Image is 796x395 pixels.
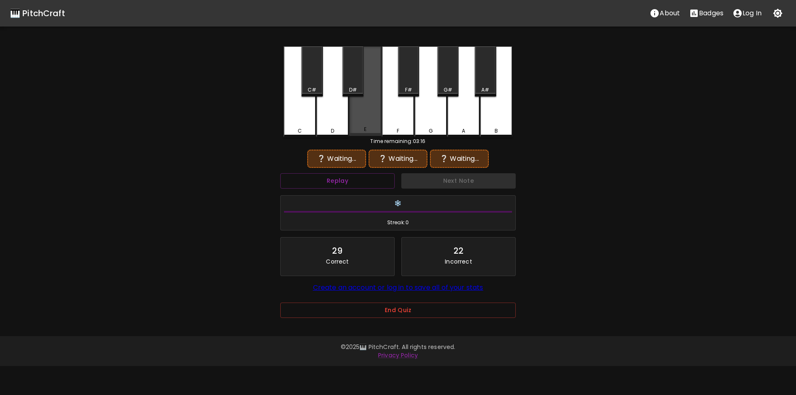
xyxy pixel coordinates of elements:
[284,218,512,227] span: Streak: 0
[378,351,418,359] a: Privacy Policy
[284,138,512,145] div: Time remaining: 03:16
[373,154,423,164] div: ❔ Waiting...
[280,173,395,189] button: Replay
[445,257,472,266] p: Incorrect
[298,127,302,135] div: C
[364,126,366,133] div: E
[284,199,512,208] h6: ❄️
[331,127,334,135] div: D
[660,8,680,18] p: About
[308,86,316,94] div: C#
[684,5,728,22] button: Stats
[699,8,723,18] p: Badges
[645,5,684,22] button: About
[313,283,483,292] a: Create an account or log in to save all of your stats
[159,343,637,351] p: © 2025 🎹 PitchCraft. All rights reserved.
[444,86,452,94] div: G#
[462,127,465,135] div: A
[311,154,362,164] div: ❔ Waiting...
[743,8,762,18] p: Log In
[481,86,489,94] div: A#
[454,244,464,257] div: 22
[280,303,516,318] button: End Quiz
[332,244,342,257] div: 29
[10,7,65,20] a: 🎹 PitchCraft
[429,127,433,135] div: G
[495,127,498,135] div: B
[405,86,412,94] div: F#
[728,5,766,22] button: account of current user
[434,154,485,164] div: ❔ Waiting...
[397,127,399,135] div: F
[349,86,357,94] div: D#
[326,257,349,266] p: Correct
